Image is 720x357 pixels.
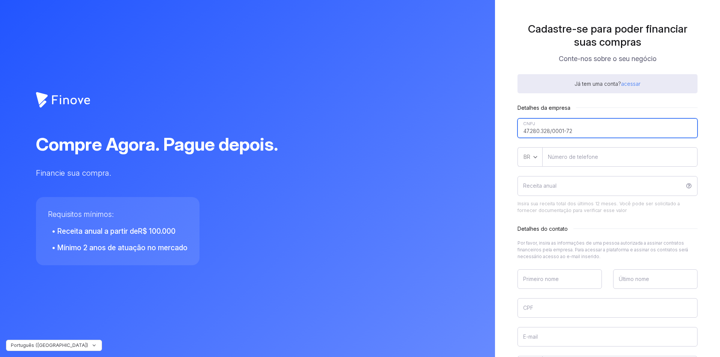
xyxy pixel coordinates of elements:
[517,118,697,138] input: CNPJ
[138,227,175,236] var: R$ 100.000
[542,147,697,167] input: Número de telefone
[48,210,114,219] span: Requisitos mínimos:
[517,22,697,49] h1: Cadastre-se para poder financiar suas compras
[517,74,697,93] div: Já tem uma conta?
[517,226,697,232] h3: Detalhes do contato
[517,298,697,318] input: CPF
[6,340,102,351] button: Português ([GEOGRAPHIC_DATA])
[517,327,697,347] input: E-mail
[48,220,187,237] li: • Receita anual a partir de
[517,105,697,111] h3: Detalhes da empresa
[517,200,697,215] label: Insira sua receita total dos últimos 12 meses. Você pode ser solicitado a fornecer documentação p...
[613,269,697,289] input: Último nome
[517,54,697,63] h2: Conte-nos sobre o seu negócio
[621,81,640,87] a: acessar
[36,131,449,158] div: Compre Agora. Pague depois.
[517,176,697,196] input: Receita anual
[11,342,88,348] span: Português ([GEOGRAPHIC_DATA])
[48,236,187,253] li: • Mínimo 2 anos de atuação no mercado
[517,269,602,289] input: Primeiro nome
[517,240,697,260] p: Por favor, insira as informações de uma pessoa autorizada a assinar contratos financeiros pela em...
[36,167,495,179] div: Financie sua compra.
